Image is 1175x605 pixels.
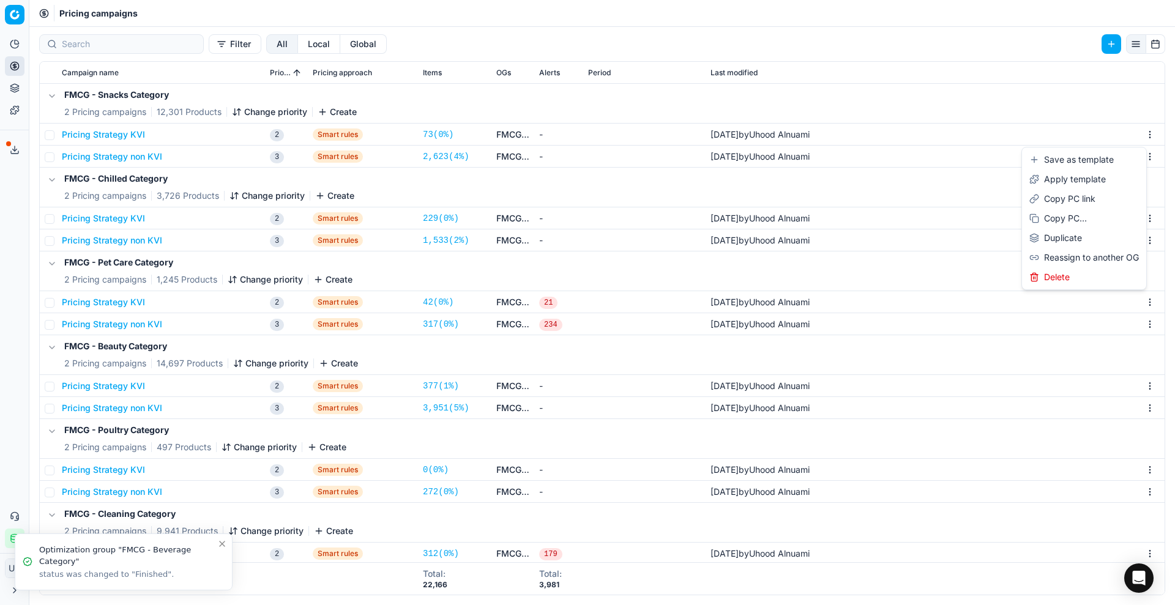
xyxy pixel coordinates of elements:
div: Apply template [1024,169,1144,189]
div: Duplicate [1024,228,1144,248]
div: Copy PC... [1024,209,1144,228]
div: Save as template [1024,150,1144,169]
div: Copy PC link [1024,189,1144,209]
div: Delete [1024,267,1144,287]
div: Reassign to another OG [1024,248,1144,267]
